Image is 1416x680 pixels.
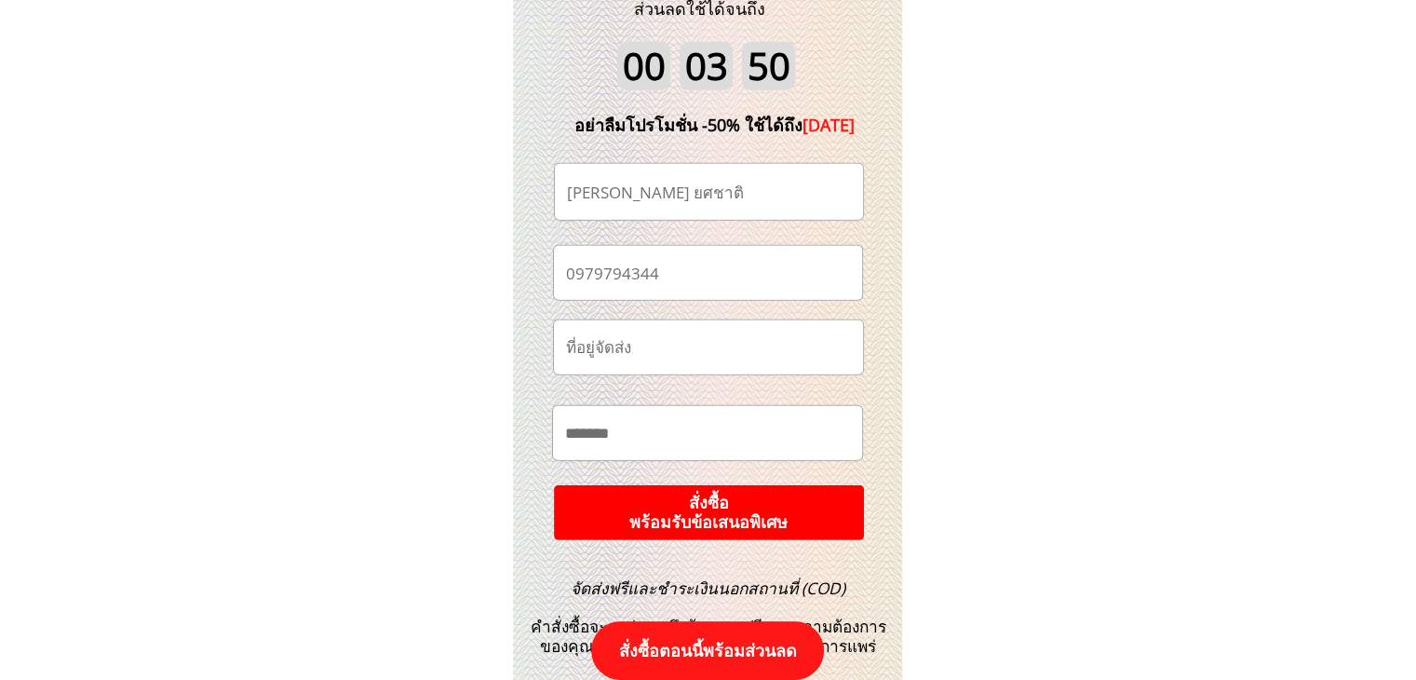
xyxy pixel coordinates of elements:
h3: คำสั่งซื้อจะถูกส่งตรงถึงบ้านคุณฟรีตามความต้องการของคุณในขณะที่ปิดมาตรฐานการป้องกันการแพร่ระบาด [519,579,897,676]
input: ที่อยู่จัดส่ง [561,320,856,374]
input: ชื่อ-นามสกุล [562,164,856,220]
p: สั่งซื้อ พร้อมรับข้อเสนอพิเศษ [554,485,864,540]
p: สั่งซื้อตอนนี้พร้อมส่วนลด [591,621,824,680]
input: เบอร์โทรศัพท์ [561,246,855,299]
div: อย่าลืมโปรโมชั่น -50% ใช้ได้ถึง [546,112,883,139]
span: จัดส่งฟรีและชำระเงินนอกสถานที่ (COD) [571,578,845,599]
span: [DATE] [802,114,855,136]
